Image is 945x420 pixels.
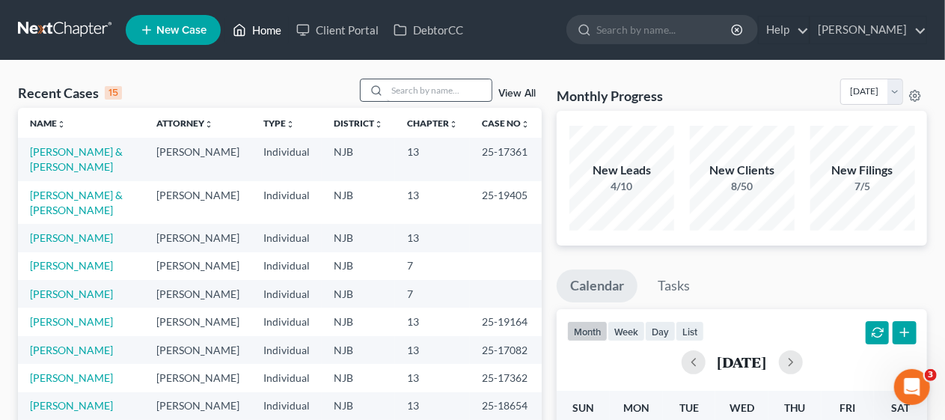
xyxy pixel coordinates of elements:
span: Wed [730,401,754,414]
div: New Filings [810,162,915,179]
a: Chapterunfold_more [407,118,458,129]
td: [PERSON_NAME] [144,280,251,308]
td: 13 [395,181,470,224]
td: 13 [395,364,470,392]
div: 15 [105,86,122,100]
span: Mon [623,401,649,414]
td: Individual [251,336,322,364]
td: 25-19164 [470,308,542,335]
td: NJB [322,224,395,252]
a: [PERSON_NAME] & [PERSON_NAME] [30,145,123,173]
td: NJB [322,181,395,224]
a: Case Nounfold_more [482,118,530,129]
td: [PERSON_NAME] [144,392,251,420]
a: Attorneyunfold_more [156,118,213,129]
td: Individual [251,138,322,180]
td: 7 [395,280,470,308]
i: unfold_more [286,120,295,129]
td: Individual [251,224,322,252]
span: Sun [572,401,594,414]
td: [PERSON_NAME] [144,138,251,180]
a: View All [498,88,536,99]
input: Search by name... [596,16,733,43]
td: 25-17082 [470,336,542,364]
td: NJB [322,252,395,280]
a: [PERSON_NAME] & [PERSON_NAME] [30,189,123,216]
div: 7/5 [810,179,915,194]
span: Fri [840,401,855,414]
td: 25-18654 [470,392,542,420]
td: NJB [322,364,395,392]
button: month [567,321,608,341]
td: NJB [322,308,395,335]
td: 25-17362 [470,364,542,392]
a: [PERSON_NAME] [30,287,113,300]
td: NJB [322,138,395,180]
i: unfold_more [57,120,66,129]
a: Help [759,16,809,43]
td: 13 [395,138,470,180]
span: Thu [784,401,806,414]
a: [PERSON_NAME] [30,315,113,328]
i: unfold_more [374,120,383,129]
td: 25-17361 [470,138,542,180]
td: Individual [251,280,322,308]
button: list [676,321,704,341]
div: 8/50 [690,179,795,194]
td: Individual [251,252,322,280]
td: NJB [322,392,395,420]
td: Individual [251,308,322,335]
a: [PERSON_NAME] [30,371,113,384]
a: [PERSON_NAME] [810,16,926,43]
div: New Clients [690,162,795,179]
span: Sat [891,401,910,414]
td: [PERSON_NAME] [144,364,251,392]
a: Calendar [557,270,637,302]
input: Search by name... [387,79,492,101]
a: Nameunfold_more [30,118,66,129]
a: Client Portal [289,16,386,43]
td: NJB [322,280,395,308]
a: [PERSON_NAME] [30,231,113,244]
a: [PERSON_NAME] [30,344,113,356]
td: [PERSON_NAME] [144,308,251,335]
td: NJB [322,336,395,364]
a: [PERSON_NAME] [30,259,113,272]
td: Individual [251,181,322,224]
span: Tue [679,401,699,414]
div: Recent Cases [18,84,122,102]
a: Typeunfold_more [263,118,295,129]
td: 13 [395,336,470,364]
i: unfold_more [521,120,530,129]
h2: [DATE] [718,354,767,370]
a: DebtorCC [386,16,471,43]
button: day [645,321,676,341]
td: 25-19405 [470,181,542,224]
td: [PERSON_NAME] [144,224,251,252]
a: Tasks [644,270,703,302]
td: [PERSON_NAME] [144,252,251,280]
td: [PERSON_NAME] [144,336,251,364]
td: 13 [395,308,470,335]
td: Individual [251,364,322,392]
a: Districtunfold_more [334,118,383,129]
div: New Leads [569,162,674,179]
a: Home [225,16,289,43]
button: week [608,321,645,341]
div: 4/10 [569,179,674,194]
h3: Monthly Progress [557,87,663,105]
td: [PERSON_NAME] [144,181,251,224]
td: 13 [395,224,470,252]
td: 13 [395,392,470,420]
td: Individual [251,392,322,420]
i: unfold_more [204,120,213,129]
span: 3 [925,369,937,381]
span: New Case [156,25,207,36]
i: unfold_more [449,120,458,129]
iframe: Intercom live chat [894,369,930,405]
a: [PERSON_NAME] [30,399,113,412]
td: 7 [395,252,470,280]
